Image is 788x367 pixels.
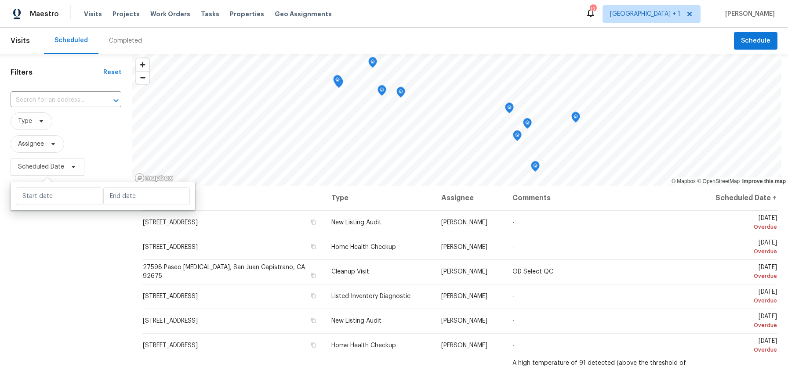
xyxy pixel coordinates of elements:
h1: Filters [11,68,103,77]
span: [STREET_ADDRESS] [143,293,198,299]
input: Search for an address... [11,94,97,107]
span: Maestro [30,10,59,18]
div: Map marker [378,85,386,99]
span: [STREET_ADDRESS] [143,318,198,324]
span: Visits [11,31,30,50]
button: Copy Address [309,218,317,226]
div: Completed [109,36,142,45]
span: 27598 Paseo [MEDICAL_DATA], San Juan Capistrano, CA 92675 [143,264,305,279]
span: Tasks [201,11,219,17]
div: Map marker [513,130,522,144]
span: [STREET_ADDRESS] [143,342,198,349]
th: Scheduled Date ↑ [696,186,777,210]
div: Overdue [703,223,777,231]
div: Reset [103,68,121,77]
span: [DATE] [703,215,777,231]
span: Cleanup Visit [331,269,369,275]
a: Improve this map [742,178,786,184]
div: Overdue [703,345,777,354]
span: Projects [113,10,140,18]
th: Assignee [434,186,505,210]
div: Overdue [703,247,777,256]
span: Assignee [18,140,44,148]
span: [PERSON_NAME] [441,342,487,349]
button: Copy Address [309,272,317,280]
span: - [512,293,515,299]
span: OD Select QC [512,269,553,275]
span: [DATE] [703,289,777,305]
a: Mapbox [672,178,696,184]
div: Map marker [368,57,377,71]
div: Scheduled [54,36,88,45]
th: Address [142,186,324,210]
span: Work Orders [150,10,190,18]
span: [GEOGRAPHIC_DATA] + 1 [610,10,680,18]
span: [DATE] [703,338,777,354]
span: [DATE] [703,264,777,281]
input: Start date [16,187,102,205]
span: [PERSON_NAME] [441,318,487,324]
span: Home Health Checkup [331,342,396,349]
button: Open [110,94,122,107]
th: Type [324,186,435,210]
span: Schedule [741,36,770,47]
span: Type [18,117,32,126]
button: Copy Address [309,243,317,251]
a: OpenStreetMap [697,178,740,184]
span: Home Health Checkup [331,244,396,250]
span: Listed Inventory Diagnostic [331,293,410,299]
span: [PERSON_NAME] [441,269,487,275]
div: Map marker [396,87,405,101]
div: 12 [590,5,596,14]
div: Overdue [703,272,777,281]
button: Zoom out [136,71,149,84]
span: - [512,219,515,226]
span: [PERSON_NAME] [441,244,487,250]
button: Copy Address [309,317,317,324]
span: - [512,244,515,250]
div: Map marker [505,103,514,116]
input: End date [103,187,190,205]
div: Map marker [571,112,580,126]
button: Schedule [734,32,777,50]
span: [PERSON_NAME] [441,293,487,299]
span: [DATE] [703,313,777,330]
a: Mapbox homepage [134,173,173,183]
th: Comments [505,186,696,210]
span: New Listing Audit [331,318,381,324]
span: [PERSON_NAME] [441,219,487,226]
span: [STREET_ADDRESS] [143,219,198,226]
div: Map marker [523,118,532,132]
span: [PERSON_NAME] [722,10,775,18]
canvas: Map [132,54,781,186]
span: Geo Assignments [275,10,332,18]
span: Visits [84,10,102,18]
button: Copy Address [309,341,317,349]
button: Zoom in [136,58,149,71]
div: Overdue [703,296,777,305]
div: Map marker [333,75,342,89]
span: Zoom out [136,72,149,84]
span: - [512,342,515,349]
span: New Listing Audit [331,219,381,226]
span: [STREET_ADDRESS] [143,244,198,250]
div: Map marker [531,161,540,175]
button: Copy Address [309,292,317,300]
span: [DATE] [703,240,777,256]
span: - [512,318,515,324]
span: Properties [230,10,264,18]
span: Scheduled Date [18,162,64,171]
div: Overdue [703,321,777,330]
